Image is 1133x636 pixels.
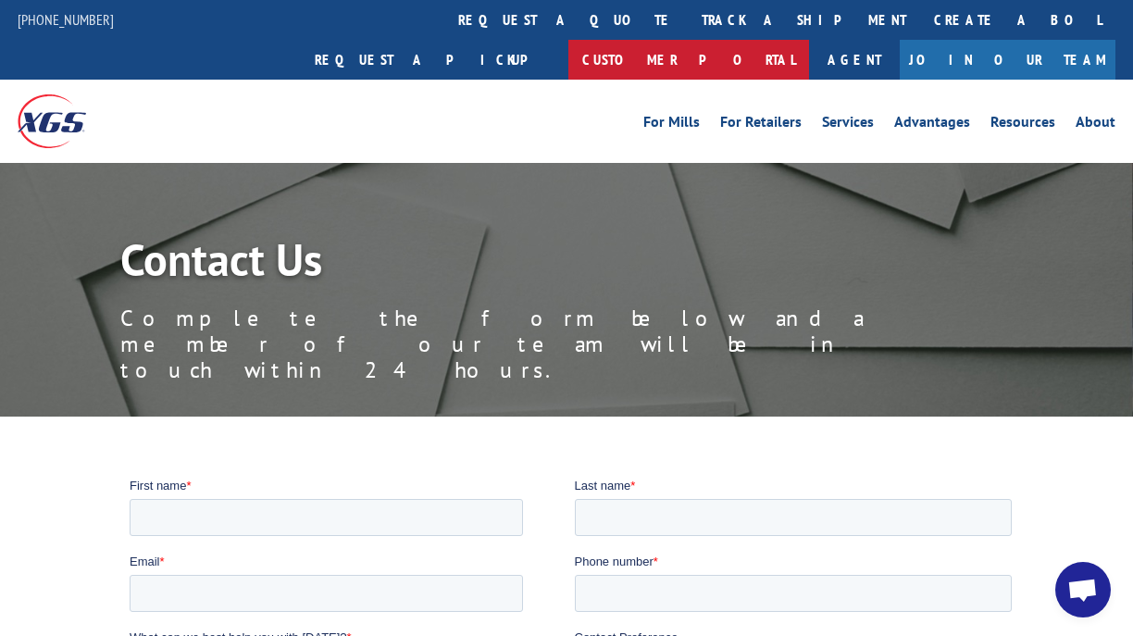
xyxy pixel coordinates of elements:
[990,115,1055,135] a: Resources
[900,40,1115,80] a: Join Our Team
[120,306,953,383] p: Complete the form below and a member of our team will be in touch within 24 hours.
[1055,562,1111,617] div: Open chat
[720,115,802,135] a: For Retailers
[1076,115,1115,135] a: About
[445,78,524,92] span: Phone number
[467,183,557,197] span: Contact by Email
[822,115,874,135] a: Services
[445,154,549,168] span: Contact Preference
[18,10,114,29] a: [PHONE_NUMBER]
[445,2,502,16] span: Last name
[120,237,953,291] h1: Contact Us
[568,40,809,80] a: Customer Portal
[450,182,462,194] input: Contact by Email
[809,40,900,80] a: Agent
[894,115,970,135] a: Advantages
[643,115,700,135] a: For Mills
[301,40,568,80] a: Request a pickup
[450,207,462,219] input: Contact by Phone
[467,208,562,222] span: Contact by Phone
